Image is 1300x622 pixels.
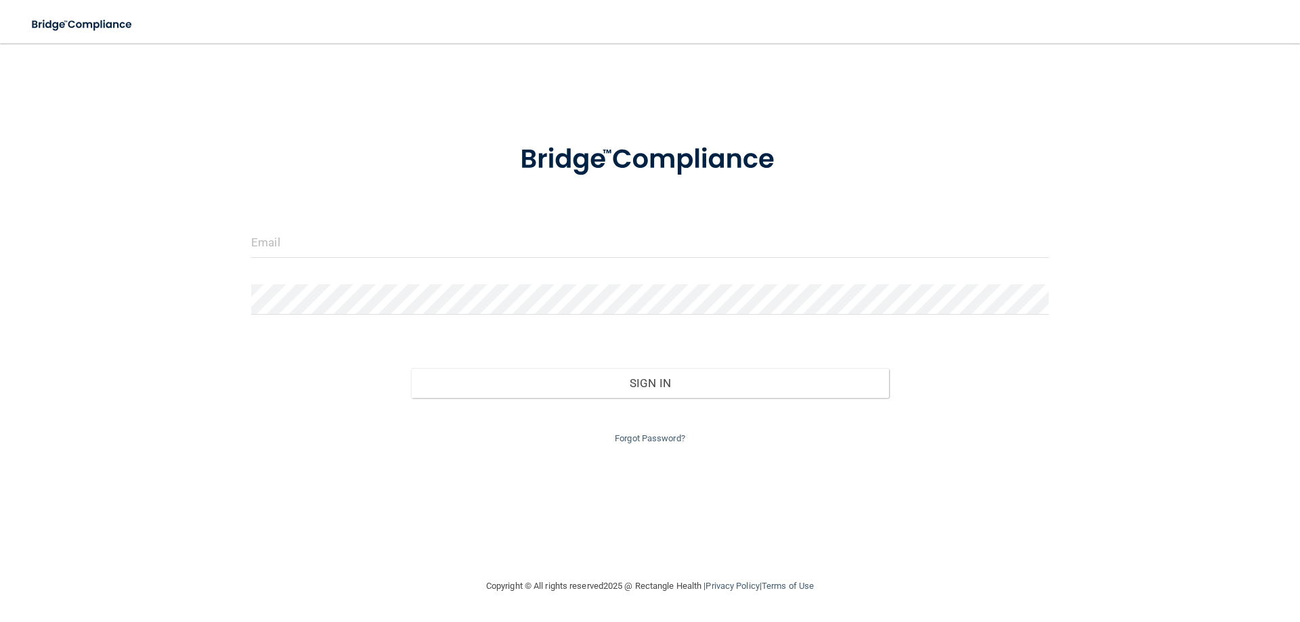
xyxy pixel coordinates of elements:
[403,564,897,608] div: Copyright © All rights reserved 2025 @ Rectangle Health | |
[706,581,759,591] a: Privacy Policy
[20,11,145,39] img: bridge_compliance_login_screen.278c3ca4.svg
[615,433,685,443] a: Forgot Password?
[411,368,890,398] button: Sign In
[492,125,808,195] img: bridge_compliance_login_screen.278c3ca4.svg
[762,581,814,591] a: Terms of Use
[251,227,1049,258] input: Email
